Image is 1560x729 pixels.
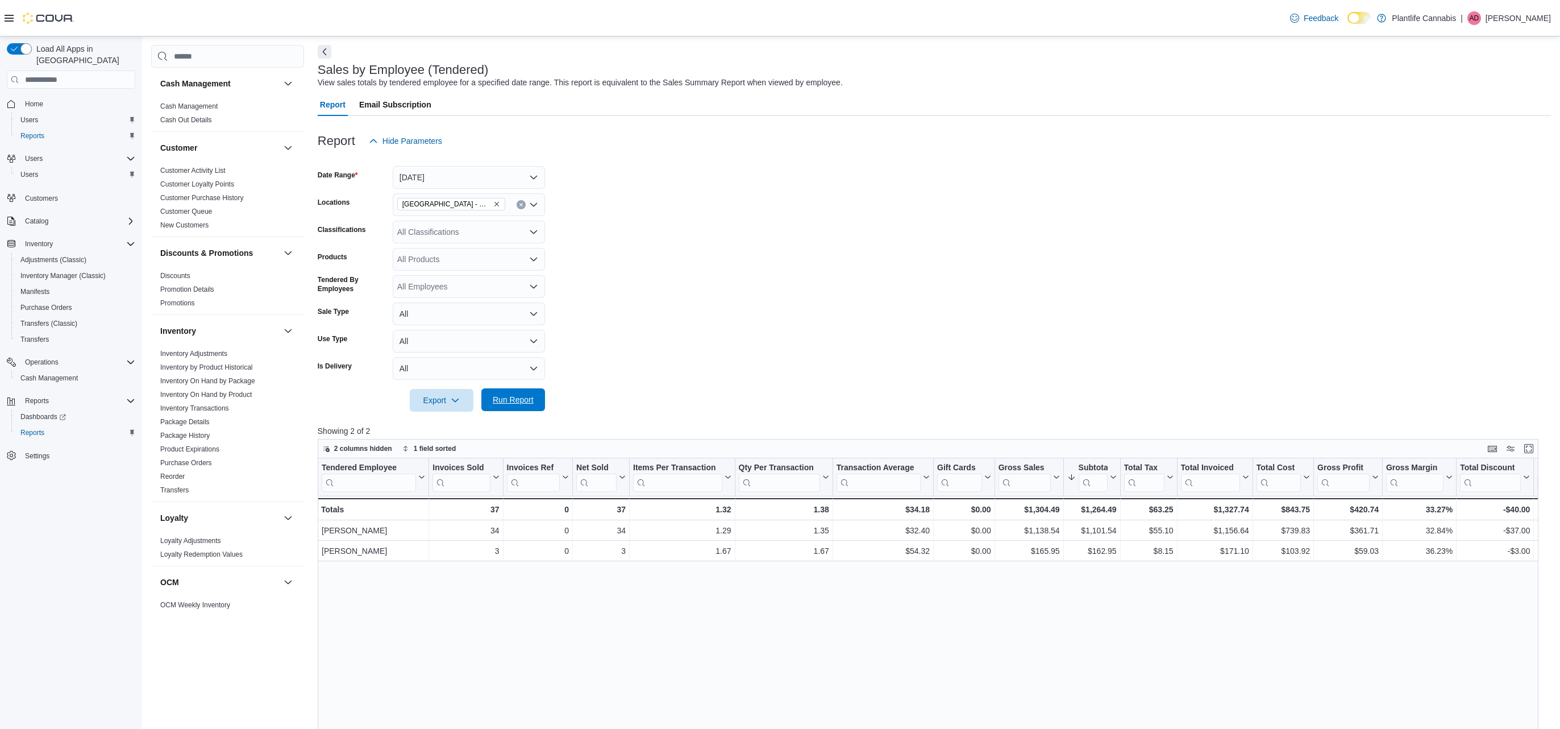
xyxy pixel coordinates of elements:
div: Total Tax [1124,463,1164,492]
a: Customers [20,192,63,205]
span: Settings [25,452,49,461]
span: Feedback [1304,13,1338,24]
button: Open list of options [529,282,538,291]
div: $1,327.74 [1180,503,1249,516]
div: $1,101.54 [1067,524,1116,537]
span: 2 columns hidden [334,444,392,453]
button: Enter fullscreen [1522,442,1536,455]
div: $103.92 [1257,544,1310,558]
a: Promotion Details [160,285,214,293]
a: Customer Purchase History [160,194,244,202]
div: Total Discount [1460,463,1521,474]
span: New Customers [160,221,209,230]
button: [DATE] [393,166,545,189]
button: Transaction Average [837,463,930,492]
button: Total Invoiced [1180,463,1249,492]
div: [PERSON_NAME] [322,524,425,537]
span: Purchase Orders [160,458,212,467]
a: Customer Loyalty Points [160,180,234,188]
button: Purchase Orders [11,300,140,316]
span: Inventory Adjustments [160,349,227,358]
span: Inventory On Hand by Package [160,376,255,386]
div: 1.29 [633,524,731,537]
button: Transfers [11,332,140,347]
button: Total Tax [1124,463,1173,492]
h3: OCM [160,577,179,588]
button: Customer [160,142,279,154]
div: Total Cost [1256,463,1300,474]
label: Locations [318,198,350,207]
button: Open list of options [529,200,538,209]
div: Totals [321,503,425,516]
div: $0.00 [937,524,991,537]
a: Discounts [160,272,190,280]
h3: Customer [160,142,197,154]
span: Users [20,115,38,125]
h3: Report [318,134,355,148]
p: Plantlife Cannabis [1392,11,1456,25]
span: Manifests [20,287,49,296]
a: Inventory by Product Historical [160,363,253,371]
a: Users [16,168,43,181]
label: Use Type [318,334,347,343]
button: Items Per Transaction [633,463,731,492]
button: Adjustments (Classic) [11,252,140,268]
button: Hide Parameters [364,130,447,152]
div: 0 [506,544,568,558]
a: Package Details [160,418,210,426]
div: $0.00 [937,503,991,516]
div: Customer [151,164,304,237]
a: Loyalty Redemption Values [160,550,243,558]
div: 1.35 [738,524,829,537]
div: $59.03 [1317,544,1379,558]
button: Display options [1504,442,1517,455]
div: $32.40 [837,524,930,537]
div: Total Cost [1256,463,1300,492]
div: View sales totals by tendered employee for a specified date range. This report is equivalent to t... [318,77,843,89]
span: Transfers [20,335,49,344]
div: Total Invoiced [1180,463,1239,474]
span: Adjustments (Classic) [16,253,135,267]
div: 3 [432,544,499,558]
span: Home [20,97,135,111]
button: All [393,303,545,325]
span: Reports [25,396,49,405]
div: OCM [151,598,304,616]
div: Subtotal [1078,463,1107,474]
a: Product Expirations [160,445,219,453]
button: Settings [2,448,140,464]
div: Inventory [151,347,304,502]
span: Promotion Details [160,285,214,294]
button: Invoices Sold [432,463,499,492]
div: $1,156.64 [1180,524,1249,537]
h3: Cash Management [160,78,231,89]
span: Adjustments (Classic) [20,255,86,264]
div: Net Sold [576,463,617,474]
label: Classifications [318,225,366,234]
span: Calgary - Mahogany Market [397,198,505,210]
button: Run Report [481,388,545,411]
label: Sale Type [318,307,349,316]
div: 34 [432,524,499,537]
span: OCM Weekly Inventory [160,600,230,610]
div: Gross Profit [1317,463,1370,492]
div: Items Per Transaction [633,463,722,474]
button: Gross Sales [998,463,1059,492]
label: Is Delivery [318,362,352,371]
a: Customer Activity List [160,167,226,175]
div: 32.84% [1386,524,1453,537]
button: OCM [160,577,279,588]
a: Cash Management [160,102,218,110]
button: Users [11,167,140,183]
div: $1,304.49 [998,503,1059,516]
button: Catalog [20,214,53,228]
div: $165.95 [998,544,1059,558]
div: Transaction Average [837,463,921,474]
button: Qty Per Transaction [738,463,829,492]
span: Reports [20,131,44,140]
a: Purchase Orders [160,459,212,467]
div: Gross Margin [1386,463,1443,474]
span: Home [25,100,43,109]
button: All [393,357,545,380]
a: Dashboards [11,409,140,425]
